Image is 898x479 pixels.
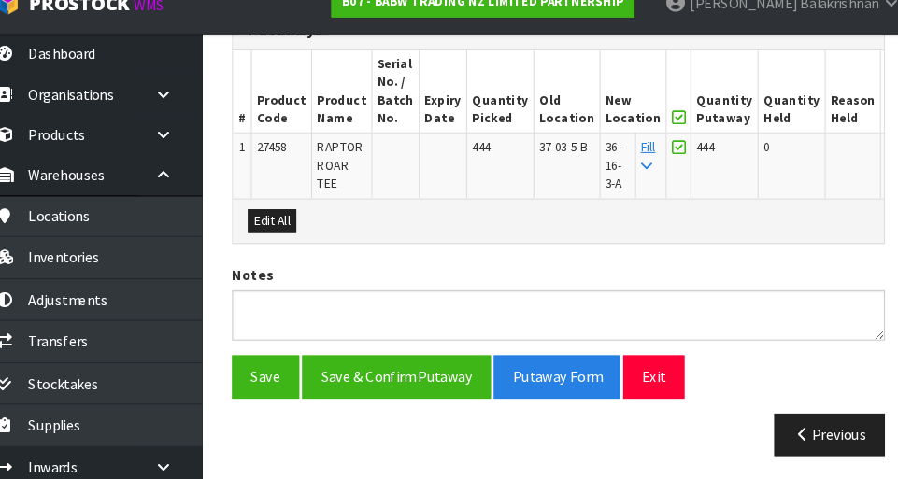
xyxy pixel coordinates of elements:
[685,19,786,36] span: [PERSON_NAME]
[356,18,622,34] strong: B07 - BABW TRADING NZ LIMITED PARTNERSHIP
[601,72,663,150] th: New Location
[475,72,538,150] th: Quantity Picked
[814,72,866,150] th: Reason Held
[159,21,188,38] small: WMS
[543,155,589,171] span: 37-03-5-B
[639,155,653,188] a: Fill
[333,155,377,205] span: RAPTOR ROAR TEE
[538,72,601,150] th: Old Location
[328,72,385,150] th: Product Name
[276,155,304,171] span: 27458
[252,275,292,294] label: Notes
[518,372,602,389] span: Putaway Form
[346,11,633,41] a: B07 - BABW TRADING NZ LIMITED PARTNERSHIP
[60,16,155,40] span: ProStock
[606,155,621,205] span: 36-16-3-A
[622,360,680,401] button: Exit
[755,155,761,171] span: 0
[28,16,51,39] img: cube-alt.png
[267,44,855,62] h3: Putaways
[500,360,620,401] button: Putaway Form
[259,155,264,171] span: 1
[789,19,863,36] span: Balakrishnan
[691,155,708,171] span: 444
[479,155,496,171] span: 444
[430,72,475,150] th: Expiry Date
[765,416,870,456] button: Previous
[252,360,316,401] button: Save
[267,222,313,245] button: Edit All
[750,72,814,150] th: Quantity Held
[253,72,271,150] th: #
[385,72,430,150] th: Serial No. / Batch No.
[319,360,497,401] button: Save & Confirm Putaway
[271,72,328,150] th: Product Code
[687,72,750,150] th: Quantity Putaway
